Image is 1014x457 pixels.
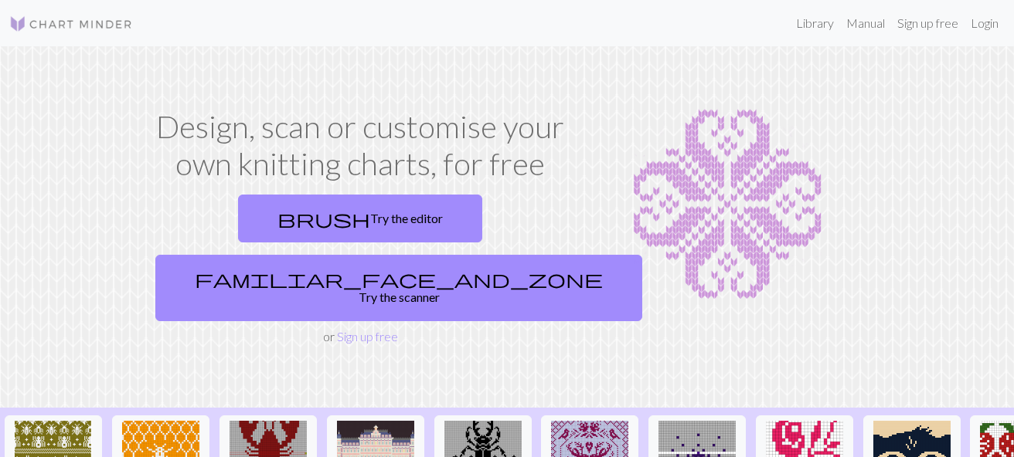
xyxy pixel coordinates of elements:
[840,8,891,39] a: Manual
[149,108,571,182] h1: Design, scan or customise your own knitting charts, for free
[965,8,1005,39] a: Login
[195,268,603,289] span: familiar_face_and_zone
[149,188,571,346] div: or
[9,15,133,33] img: Logo
[337,329,398,344] a: Sign up free
[277,208,370,229] span: brush
[590,108,865,301] img: Chart example
[790,8,840,39] a: Library
[155,255,642,321] a: Try the scanner
[891,8,965,39] a: Sign up free
[238,195,482,242] a: Try the editor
